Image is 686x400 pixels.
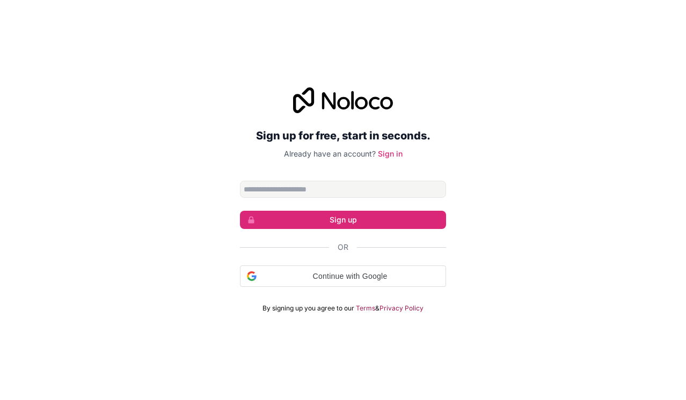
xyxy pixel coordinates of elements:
span: & [375,304,380,313]
span: Continue with Google [261,271,439,282]
h2: Sign up for free, start in seconds. [240,126,446,145]
span: Or [338,242,348,253]
span: By signing up you agree to our [262,304,354,313]
input: Email address [240,181,446,198]
a: Sign in [378,149,403,158]
a: Terms [356,304,375,313]
button: Sign up [240,211,446,229]
a: Privacy Policy [380,304,424,313]
span: Already have an account? [284,149,376,158]
div: Continue with Google [240,265,446,287]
